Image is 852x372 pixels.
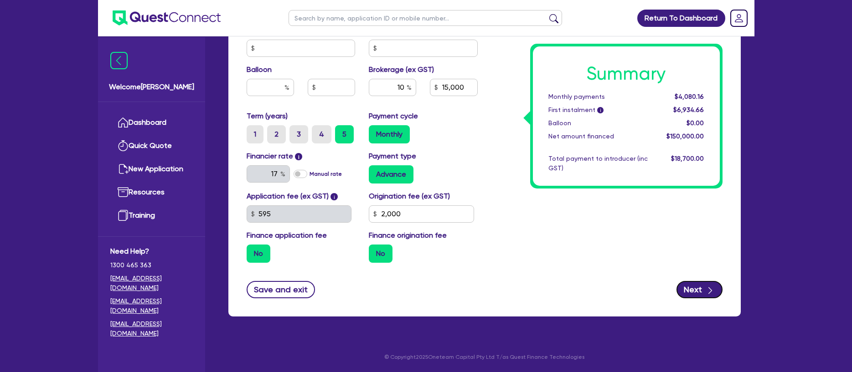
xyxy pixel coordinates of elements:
[542,105,655,115] div: First instalment
[637,10,725,27] a: Return To Dashboard
[369,151,416,162] label: Payment type
[118,163,129,174] img: new-application
[247,230,327,241] label: Finance application fee
[676,281,723,298] button: Next
[369,125,410,143] label: Monthly
[247,151,303,162] label: Financier rate
[118,140,129,151] img: quick-quote
[542,118,655,128] div: Balloon
[110,134,193,158] a: Quick Quote
[673,106,704,113] span: $6,934.66
[110,52,128,69] img: icon-menu-close
[542,132,655,141] div: Net amount financed
[247,191,329,202] label: Application fee (ex GST)
[597,107,604,114] span: i
[727,6,751,30] a: Dropdown toggle
[110,181,193,204] a: Resources
[109,82,194,92] span: Welcome [PERSON_NAME]
[666,132,704,140] span: $150,000.00
[110,260,193,270] span: 1300 465 363
[369,230,447,241] label: Finance origination fee
[247,111,288,122] label: Term (years)
[118,210,129,221] img: training
[113,10,221,25] img: quest-connect-logo-blue
[335,125,354,143] label: 5
[369,165,413,183] label: Advance
[310,170,342,178] label: Manual rate
[267,125,286,143] label: 2
[675,93,704,100] span: $4,080.16
[110,158,193,181] a: New Application
[369,191,450,202] label: Origination fee (ex GST)
[247,281,315,298] button: Save and exit
[312,125,331,143] label: 4
[369,64,434,75] label: Brokerage (ex GST)
[289,125,308,143] label: 3
[110,204,193,227] a: Training
[110,296,193,316] a: [EMAIL_ADDRESS][DOMAIN_NAME]
[110,246,193,257] span: Need Help?
[548,63,704,85] h1: Summary
[542,154,655,173] div: Total payment to introducer (inc GST)
[247,125,263,143] label: 1
[369,111,418,122] label: Payment cycle
[247,64,272,75] label: Balloon
[289,10,562,26] input: Search by name, application ID or mobile number...
[369,245,392,263] label: No
[118,187,129,198] img: resources
[222,353,747,361] p: © Copyright 2025 Oneteam Capital Pty Ltd T/as Quest Finance Technologies
[110,111,193,134] a: Dashboard
[247,245,270,263] label: No
[110,274,193,293] a: [EMAIL_ADDRESS][DOMAIN_NAME]
[330,193,338,200] span: i
[110,319,193,338] a: [EMAIL_ADDRESS][DOMAIN_NAME]
[687,119,704,127] span: $0.00
[295,153,302,160] span: i
[542,92,655,102] div: Monthly payments
[671,155,704,162] span: $18,700.00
